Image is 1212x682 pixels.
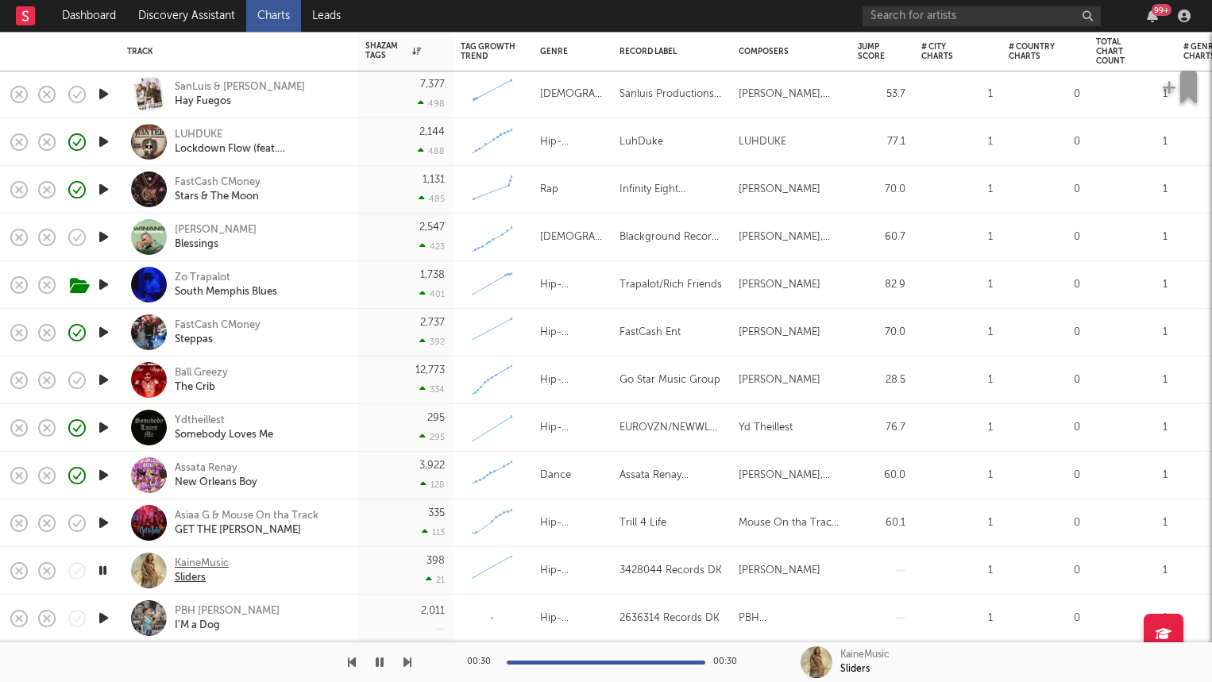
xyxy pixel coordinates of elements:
div: 295 [419,432,445,442]
div: LUHDUKE [739,133,786,152]
div: Trill 4 Life [620,514,666,533]
div: 82.9 [858,275,905,295]
div: 398 [427,556,445,566]
button: 99+ [1147,10,1158,22]
div: Hip-Hop/Rap [540,133,604,152]
div: 53.7 [858,85,905,104]
div: Hip-Hop/Rap [540,323,604,342]
div: Hip-Hop/Rap [540,275,604,295]
div: 1 [1096,228,1168,247]
a: Ball GreezyThe Crib [175,366,228,395]
div: Track [127,47,342,56]
div: [PERSON_NAME], [PERSON_NAME] [739,85,842,104]
div: 128 [420,480,445,490]
div: 1 [921,418,993,437]
div: 1 [921,275,993,295]
div: Ball Greezy [175,366,228,380]
a: Asiaa G & Mouse On tha TrackGET THE [PERSON_NAME] [175,509,318,538]
div: 1 [1096,371,1168,390]
div: Hip-Hop/Rap [540,609,604,628]
div: 1 [1096,609,1168,628]
div: LuhDuke [620,133,663,152]
div: Infinity Eight Entertainment, LLC [620,180,723,199]
div: 60.1 [858,514,905,533]
div: KaineMusic [175,557,229,571]
div: 1 [921,85,993,104]
div: 60.0 [858,466,905,485]
div: Steppas [175,333,261,347]
div: [DEMOGRAPHIC_DATA] [540,228,604,247]
a: PBH [PERSON_NAME]I'M a Dog [175,604,280,633]
div: Mouse On tha Track, Asiaa G [739,514,842,533]
div: [PERSON_NAME] [739,561,820,580]
div: Go Star Music Group [620,371,720,390]
a: FastCash CMoneyStars & The Moon [175,175,261,204]
div: 295 [427,413,445,423]
div: Assata Renay [175,461,257,476]
div: 1 [1096,514,1168,533]
div: [PERSON_NAME] [739,275,820,295]
a: LUHDUKELockdown Flow (feat. [PERSON_NAME]) [175,128,345,156]
div: 7,377 [420,79,445,90]
div: LUHDUKE [175,128,345,142]
div: 0 [1009,514,1080,533]
div: 2636314 Records DK [620,609,720,628]
div: New Orleans Boy [175,476,257,490]
div: Yd Theillest [739,418,793,437]
div: Rap [540,180,558,199]
div: 1 [1096,418,1168,437]
div: 3,922 [419,460,445,471]
div: [PERSON_NAME] [739,323,820,342]
div: 0 [1009,323,1080,342]
div: 1 [1096,561,1168,580]
div: 76.7 [858,418,905,437]
div: Asiaa G & Mouse On tha Track [175,509,318,523]
div: [DEMOGRAPHIC_DATA] [540,85,604,104]
a: [PERSON_NAME]Blessings [175,223,257,252]
div: 2,144 [419,127,445,137]
div: PBH [PERSON_NAME] [175,604,280,618]
div: 1,738 [420,270,445,280]
div: Sliders [840,662,870,676]
div: 1 [921,466,993,485]
div: Blessings [175,237,257,252]
div: Lockdown Flow (feat. [PERSON_NAME]) [175,142,345,156]
div: 401 [419,289,445,299]
div: [PERSON_NAME] [739,371,820,390]
div: PBH [PERSON_NAME] [739,609,842,628]
div: 21 [426,575,445,585]
a: KaineMusicSliders [175,557,229,585]
div: 1 [1096,180,1168,199]
div: 1 [1096,466,1168,485]
div: # Country Charts [1009,42,1056,61]
div: 0 [1009,133,1080,152]
div: SanLuis & [PERSON_NAME] [175,80,305,94]
div: [PERSON_NAME] [175,223,257,237]
div: 1,131 [423,175,445,185]
div: 1 [1096,275,1168,295]
div: Blackground Records 2.0 [620,228,723,247]
div: EUROVZN/NEWWLRD [620,418,723,437]
div: 1 [921,609,993,628]
div: 335 [428,508,445,518]
div: Dance [540,466,571,485]
div: 1 [1096,133,1168,152]
div: 0 [1009,466,1080,485]
div: 392 [419,337,445,347]
div: Composers [739,47,834,56]
div: 0 [1009,561,1080,580]
div: Trapalot/Rich Friends [620,275,722,295]
div: Hip-Hop/Rap [540,561,604,580]
div: GET THE [PERSON_NAME] [175,523,318,538]
div: Hip-Hop/Rap [540,418,604,437]
div: 1 [921,561,993,580]
div: Record Label [620,47,715,56]
div: KaineMusic [840,648,890,662]
div: 423 [419,241,445,252]
div: 0 [1009,609,1080,628]
div: Hip-Hop/Rap [540,514,604,533]
div: 3428044 Records DK [620,561,722,580]
div: FastCash CMoney [175,318,261,333]
div: 498 [418,98,445,109]
div: 334 [419,384,445,395]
